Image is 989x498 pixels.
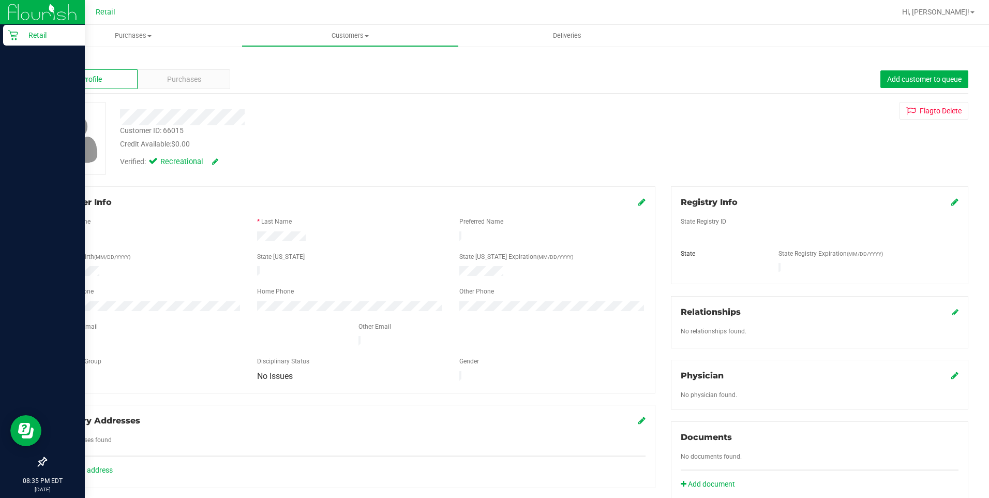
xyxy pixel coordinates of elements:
[887,75,962,83] span: Add customer to queue
[59,252,130,261] label: Date of Birth
[681,217,726,226] label: State Registry ID
[681,479,740,490] a: Add document
[55,416,140,426] span: Delivery Addresses
[160,156,202,168] span: Recreational
[5,476,80,486] p: 08:35 PM EDT
[539,31,595,40] span: Deliveries
[459,287,494,296] label: Other Phone
[900,102,968,120] button: Flagto Delete
[257,357,309,366] label: Disciplinary Status
[681,197,738,207] span: Registry Info
[902,8,969,16] span: Hi, [PERSON_NAME]!
[681,307,741,317] span: Relationships
[459,357,479,366] label: Gender
[459,252,573,261] label: State [US_STATE] Expiration
[94,254,130,260] span: (MM/DD/YYYY)
[25,31,242,40] span: Purchases
[171,140,190,148] span: $0.00
[257,252,305,261] label: State [US_STATE]
[681,453,742,460] span: No documents found.
[681,371,724,380] span: Physician
[8,30,18,40] inline-svg: Retail
[880,70,968,88] button: Add customer to queue
[257,371,293,381] span: No Issues
[10,415,41,446] iframe: Resource center
[18,29,80,41] p: Retail
[681,391,737,399] span: No physician found.
[459,25,676,47] a: Deliveries
[25,25,242,47] a: Purchases
[673,249,771,258] div: State
[96,8,115,17] span: Retail
[847,251,883,257] span: (MM/DD/YYYY)
[778,249,883,258] label: State Registry Expiration
[681,432,732,442] span: Documents
[242,25,458,47] a: Customers
[120,125,184,136] div: Customer ID: 66015
[681,327,746,336] label: No relationships found.
[242,31,458,40] span: Customers
[257,287,294,296] label: Home Phone
[459,217,503,226] label: Preferred Name
[120,156,218,168] div: Verified:
[358,322,391,331] label: Other Email
[81,74,102,85] span: Profile
[261,217,292,226] label: Last Name
[120,139,574,150] div: Credit Available:
[537,254,573,260] span: (MM/DD/YYYY)
[167,74,201,85] span: Purchases
[5,486,80,493] p: [DATE]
